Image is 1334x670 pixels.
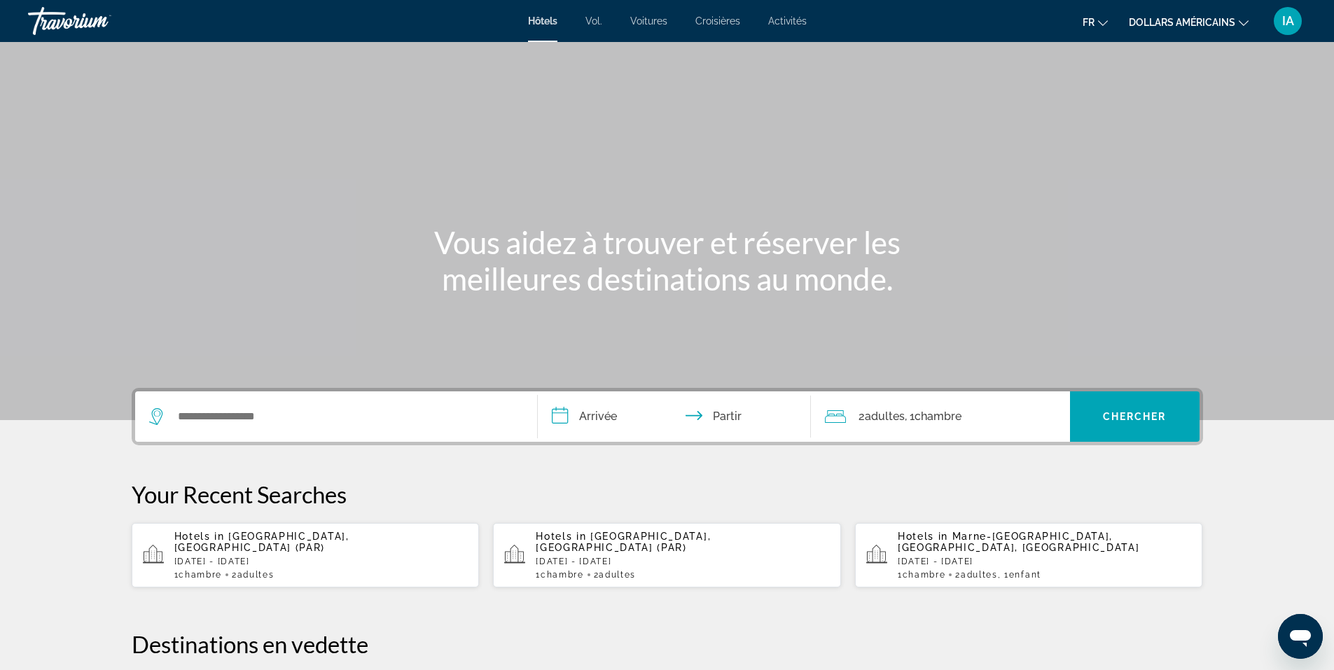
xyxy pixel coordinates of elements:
[1083,17,1095,28] font: fr
[237,570,275,580] span: Adultes
[536,570,583,580] span: 1
[599,570,636,580] span: Adultes
[905,410,915,423] font: , 1
[232,570,274,580] span: 2
[1070,391,1200,442] button: Chercher
[174,531,225,542] span: Hotels in
[695,15,740,27] a: Croisières
[955,570,997,580] span: 2
[630,15,667,27] a: Voitures
[915,410,961,423] font: Chambre
[132,630,1203,658] h2: Destinations en vedette
[132,480,1203,508] p: Your Recent Searches
[174,570,222,580] span: 1
[28,3,168,39] a: Travorium
[174,531,349,553] span: [GEOGRAPHIC_DATA], [GEOGRAPHIC_DATA] (PAR)
[1129,17,1235,28] font: dollars américains
[898,570,945,580] span: 1
[768,15,807,27] a: Activités
[1129,12,1249,32] button: Changer de devise
[855,522,1203,588] button: Hotels in Marne-[GEOGRAPHIC_DATA], [GEOGRAPHIC_DATA], [GEOGRAPHIC_DATA][DATE] - [DATE]1Chambre2Ad...
[1278,614,1323,659] iframe: Bouton de lancement de la fenêtre de messagerie
[536,557,830,566] p: [DATE] - [DATE]
[898,531,1139,553] span: Marne-[GEOGRAPHIC_DATA], [GEOGRAPHIC_DATA], [GEOGRAPHIC_DATA]
[174,557,468,566] p: [DATE] - [DATE]
[961,570,998,580] span: Adultes
[811,391,1070,442] button: Voyageurs : 2 adultes, 0 enfants
[135,391,1200,442] div: Widget de recherche
[903,570,946,580] span: Chambre
[538,391,811,442] button: Dates d'arrivée et de départ
[536,531,586,542] span: Hotels in
[898,531,948,542] span: Hotels in
[493,522,841,588] button: Hotels in [GEOGRAPHIC_DATA], [GEOGRAPHIC_DATA] (PAR)[DATE] - [DATE]1Chambre2Adultes
[132,522,480,588] button: Hotels in [GEOGRAPHIC_DATA], [GEOGRAPHIC_DATA] (PAR)[DATE] - [DATE]1Chambre2Adultes
[865,410,905,423] font: adultes
[998,570,1041,580] span: , 1
[1270,6,1306,36] button: Menu utilisateur
[434,224,901,297] font: Vous aidez à trouver et réserver les meilleures destinations au monde.
[1282,13,1294,28] font: IA
[594,570,636,580] span: 2
[859,410,865,423] font: 2
[585,15,602,27] a: Vol.
[179,570,222,580] span: Chambre
[1009,570,1041,580] span: Enfant
[898,557,1192,566] p: [DATE] - [DATE]
[536,531,711,553] span: [GEOGRAPHIC_DATA], [GEOGRAPHIC_DATA] (PAR)
[541,570,584,580] span: Chambre
[1103,411,1167,422] font: Chercher
[1083,12,1108,32] button: Changer de langue
[528,15,557,27] a: Hôtels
